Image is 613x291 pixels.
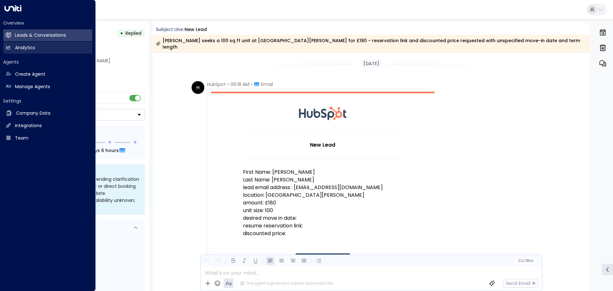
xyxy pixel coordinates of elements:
[243,207,403,214] p: unit size: 100
[120,27,123,39] div: •
[243,191,403,199] p: location: [GEOGRAPHIC_DATA][PERSON_NAME]
[125,30,141,36] span: Replied
[243,199,403,207] p: amount: £180
[3,20,92,26] h2: Overview
[3,68,92,80] a: Create Agent
[15,44,35,51] h2: Analytics
[3,81,92,93] a: Manage Agents
[243,230,403,237] p: discounted price:
[15,71,45,78] h2: Create Agent
[243,176,403,184] p: Last Name: [PERSON_NAME]
[16,110,50,117] h2: Company Data
[31,147,140,154] div: Next Follow Up:
[156,37,587,50] div: [PERSON_NAME] seeks a 100 sq ft unit at [GEOGRAPHIC_DATA][PERSON_NAME] for £180 - reservation lin...
[243,222,403,230] p: resume reservation link:
[243,184,403,191] p: lead email address : [EMAIL_ADDRESS][DOMAIN_NAME]
[156,26,184,33] span: Subject Line:
[31,131,140,137] div: Follow Up Sequence
[207,81,226,88] span: HubSpot
[240,280,333,286] div: The agent signature is added automatically
[3,132,92,144] a: Team
[3,107,92,119] a: Company Data
[3,120,92,132] a: Integrations
[3,42,92,54] a: Analytics
[261,81,273,88] span: Email
[15,122,42,129] h2: Integrations
[64,147,119,154] span: In about 1 days 6 hours
[192,81,204,94] div: H
[515,258,536,264] button: Cc|Bcc
[203,257,211,265] button: Undo
[361,59,382,68] div: [DATE]
[15,32,66,39] h2: Leads & Conversations
[243,141,403,149] h1: New Lead
[243,168,403,176] p: First Name: [PERSON_NAME]
[251,81,253,88] span: •
[15,135,28,142] h2: Team
[299,93,347,133] img: HubSpot
[227,81,229,88] span: •
[231,81,249,88] span: 06:18 AM
[3,59,92,65] h2: Agents
[3,29,92,41] a: Leads & Conversations
[524,258,526,263] span: |
[214,257,222,265] button: Redo
[185,26,207,33] div: New Lead
[3,98,92,104] h2: Settings
[518,258,533,263] span: Cc Bcc
[296,253,350,267] a: View in HubSpot
[243,214,403,222] p: desired move in date:
[15,83,50,90] h2: Manage Agents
